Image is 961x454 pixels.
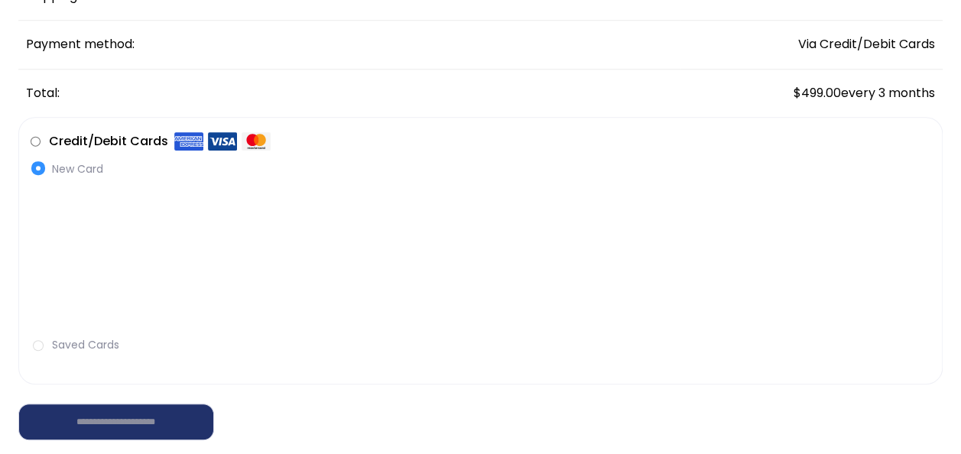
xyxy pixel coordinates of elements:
[31,161,930,177] label: New Card
[208,131,237,151] img: Visa
[794,84,801,102] span: $
[794,84,841,102] span: 499.00
[680,70,943,117] td: every 3 months
[174,131,203,151] img: Amex
[242,131,271,151] img: Mastercard
[28,182,927,328] iframe: Secure payment input frame
[31,337,930,353] label: Saved Cards
[18,70,680,117] th: Total:
[680,21,943,69] td: Via Credit/Debit Cards
[49,129,271,154] label: Credit/Debit Cards
[18,21,680,69] th: Payment method:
